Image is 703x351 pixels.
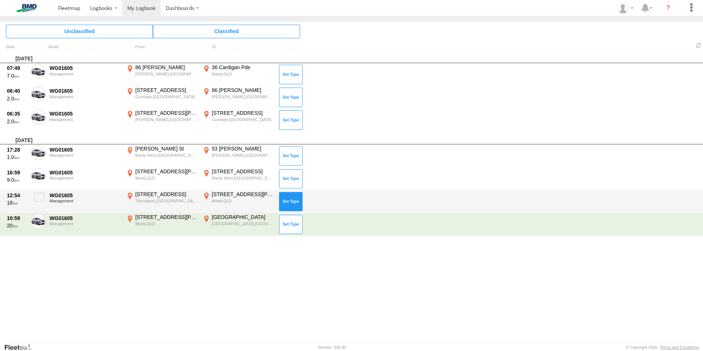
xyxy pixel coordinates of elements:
[212,168,274,175] div: [STREET_ADDRESS]
[212,191,274,198] div: [STREET_ADDRESS][PERSON_NAME]
[7,118,27,125] div: 2.0
[7,146,27,153] div: 17:28
[135,221,197,226] div: Manly,QLD
[135,94,197,99] div: Gumdale,[GEOGRAPHIC_DATA]
[662,2,674,14] i: ?
[135,145,197,152] div: [PERSON_NAME] St
[50,153,121,157] div: Management
[212,175,274,181] div: Manly West,[GEOGRAPHIC_DATA]
[279,110,303,130] button: Click to Set
[135,168,197,175] div: [STREET_ADDRESS][PERSON_NAME]
[135,214,197,220] div: [STREET_ADDRESS][PERSON_NAME]
[201,64,275,85] label: Click to View Event Location
[125,87,199,108] label: Click to View Event Location
[7,177,27,183] div: 9.0
[212,145,274,152] div: 53 [PERSON_NAME]
[201,87,275,108] label: Click to View Event Location
[694,42,703,49] span: Refresh
[615,3,636,14] div: Brendan Hannan
[125,145,199,167] label: Click to View Event Location
[135,71,197,77] div: [PERSON_NAME],[GEOGRAPHIC_DATA]
[135,64,197,71] div: 86 [PERSON_NAME]
[50,88,121,94] div: WG01605
[7,95,27,102] div: 2.0
[7,199,27,206] div: 18
[50,110,121,117] div: WG01605
[279,215,303,234] button: Click to Set
[279,65,303,84] button: Click to Set
[125,45,199,49] div: From
[7,65,27,71] div: 07:49
[7,192,27,199] div: 12:54
[279,192,303,211] button: Click to Set
[50,169,121,176] div: WG01605
[50,65,121,71] div: WG01605
[50,176,121,180] div: Management
[125,110,199,131] label: Click to View Event Location
[135,117,197,122] div: [PERSON_NAME],[GEOGRAPHIC_DATA]
[7,72,27,79] div: 7.0
[135,191,197,198] div: [STREET_ADDRESS]
[6,45,28,49] div: Click to Sort
[125,64,199,85] label: Click to View Event Location
[135,87,197,93] div: [STREET_ADDRESS]
[201,110,275,131] label: Click to View Event Location
[212,214,274,220] div: [GEOGRAPHIC_DATA]
[212,153,274,158] div: [PERSON_NAME],[GEOGRAPHIC_DATA]
[201,214,275,235] label: Click to View Event Location
[7,88,27,94] div: 06:40
[212,198,274,203] div: Manly,QLD
[7,215,27,221] div: 10:59
[279,88,303,107] button: Click to Set
[50,221,121,226] div: Management
[7,169,27,176] div: 16:59
[279,146,303,166] button: Click to Set
[50,146,121,153] div: WG01605
[125,214,199,235] label: Click to View Event Location
[201,168,275,189] label: Click to View Event Location
[7,222,27,229] div: 20
[125,168,199,189] label: Click to View Event Location
[50,199,121,203] div: Management
[212,94,274,99] div: [PERSON_NAME],[GEOGRAPHIC_DATA]
[49,45,122,49] div: Asset
[212,110,274,116] div: [STREET_ADDRESS]
[7,154,27,160] div: 1.0
[50,117,121,122] div: Management
[50,72,121,76] div: Management
[660,345,699,350] a: Terms and Conditions
[135,175,197,181] div: Manly,QLD
[7,4,46,12] img: bmd-logo.svg
[125,191,199,212] label: Click to View Event Location
[6,25,153,38] span: Click to view Unclassified Trips
[201,191,275,212] label: Click to View Event Location
[50,95,121,99] div: Management
[135,153,197,158] div: Manly West,[GEOGRAPHIC_DATA]
[153,25,300,38] span: Click to view Classified Trips
[50,215,121,221] div: WG01605
[4,344,38,351] a: Visit our Website
[135,110,197,116] div: [STREET_ADDRESS][PERSON_NAME]
[212,221,274,226] div: [GEOGRAPHIC_DATA],[GEOGRAPHIC_DATA]
[201,45,275,49] div: To
[135,198,197,203] div: Thornlands,[GEOGRAPHIC_DATA]
[212,71,274,77] div: Manly,QLD
[212,64,274,71] div: 36 Cardigan Pde
[212,87,274,93] div: 86 [PERSON_NAME]
[318,345,346,350] div: Version: 306.00
[212,117,274,122] div: Gumdale,[GEOGRAPHIC_DATA]
[201,145,275,167] label: Click to View Event Location
[7,110,27,117] div: 06:35
[279,169,303,188] button: Click to Set
[50,192,121,199] div: WG01605
[626,345,699,350] div: © Copyright 2025 -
